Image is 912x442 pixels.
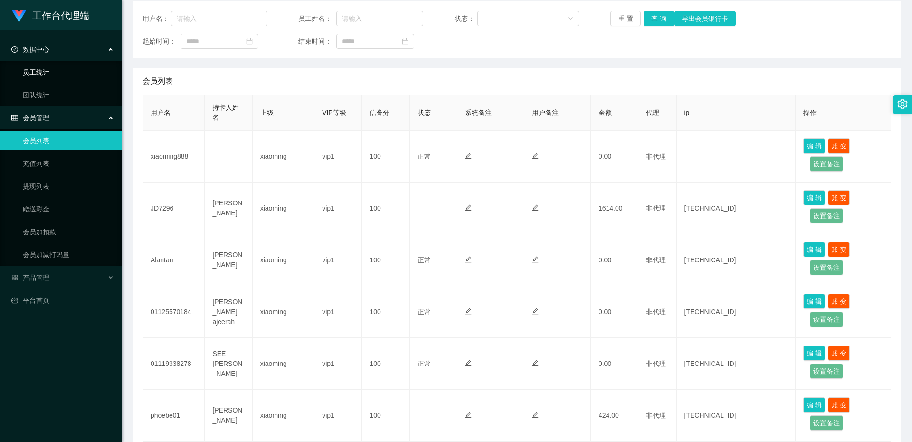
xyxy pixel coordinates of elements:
[143,131,205,183] td: xiaoming888
[253,286,314,338] td: xiaoming
[465,256,472,263] i: 图标: edit
[810,364,843,379] button: 设置备注
[253,131,314,183] td: xiaoming
[644,11,674,26] button: 查 询
[465,308,472,315] i: 图标: edit
[362,183,409,234] td: 100
[591,390,638,442] td: 424.00
[418,308,431,316] span: 正常
[810,415,843,431] button: 设置备注
[314,234,362,286] td: vip1
[684,109,690,116] span: ip
[828,294,850,309] button: 账 变
[362,390,409,442] td: 100
[402,38,408,45] i: 图标: calendar
[23,222,114,241] a: 会员加扣款
[23,63,114,82] a: 员工统计
[591,234,638,286] td: 0.00
[598,109,612,116] span: 金额
[677,183,796,234] td: [TECHNICAL_ID]
[11,46,49,53] span: 数据中心
[532,412,539,418] i: 图标: edit
[532,153,539,159] i: 图标: edit
[803,346,825,361] button: 编 辑
[465,412,472,418] i: 图标: edit
[803,397,825,413] button: 编 辑
[646,308,666,316] span: 非代理
[143,286,205,338] td: 01125570184
[143,390,205,442] td: phoebe01
[260,109,274,116] span: 上级
[677,234,796,286] td: [TECHNICAL_ID]
[803,242,825,257] button: 编 辑
[23,245,114,264] a: 会员加减打码量
[532,204,539,211] i: 图标: edit
[828,138,850,154] button: 账 变
[465,153,472,159] i: 图标: edit
[455,14,478,24] span: 状态：
[23,200,114,219] a: 赠送彩金
[465,109,492,116] span: 系统备注
[11,46,18,53] i: 图标: check-circle-o
[810,260,843,275] button: 设置备注
[803,109,817,116] span: 操作
[246,38,253,45] i: 图标: calendar
[646,412,666,419] span: 非代理
[253,234,314,286] td: xiaoming
[314,390,362,442] td: vip1
[532,360,539,366] i: 图标: edit
[803,294,825,309] button: 编 辑
[828,190,850,205] button: 账 变
[253,338,314,390] td: xiaoming
[205,338,252,390] td: SEE [PERSON_NAME]
[677,286,796,338] td: [TECHNICAL_ID]
[11,291,114,310] a: 图标: dashboard平台首页
[205,390,252,442] td: [PERSON_NAME]
[677,390,796,442] td: [TECHNICAL_ID]
[11,11,89,19] a: 工作台代理端
[143,183,205,234] td: JD7296
[336,11,423,26] input: 请输入
[591,183,638,234] td: 1614.00
[23,86,114,105] a: 团队统计
[897,99,908,109] i: 图标: setting
[298,37,336,47] span: 结束时间：
[646,153,666,160] span: 非代理
[142,14,171,24] span: 用户名：
[11,115,18,121] i: 图标: table
[362,234,409,286] td: 100
[418,256,431,264] span: 正常
[23,154,114,173] a: 充值列表
[314,131,362,183] td: vip1
[677,338,796,390] td: [TECHNICAL_ID]
[11,114,49,122] span: 会员管理
[314,286,362,338] td: vip1
[803,138,825,154] button: 编 辑
[143,338,205,390] td: 01119338278
[610,11,641,26] button: 重 置
[205,286,252,338] td: [PERSON_NAME] ajeerah
[646,204,666,212] span: 非代理
[11,10,27,23] img: logo.9652507e.png
[591,131,638,183] td: 0.00
[532,256,539,263] i: 图标: edit
[418,153,431,160] span: 正常
[142,37,180,47] span: 起始时间：
[11,274,18,281] i: 图标: appstore-o
[803,190,825,205] button: 编 辑
[314,338,362,390] td: vip1
[418,360,431,367] span: 正常
[370,109,389,116] span: 信誉分
[810,208,843,223] button: 设置备注
[362,286,409,338] td: 100
[322,109,346,116] span: VIP等级
[212,104,239,121] span: 持卡人姓名
[646,256,666,264] span: 非代理
[362,131,409,183] td: 100
[418,109,431,116] span: 状态
[591,338,638,390] td: 0.00
[205,234,252,286] td: [PERSON_NAME]
[828,242,850,257] button: 账 变
[314,183,362,234] td: vip1
[646,360,666,367] span: 非代理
